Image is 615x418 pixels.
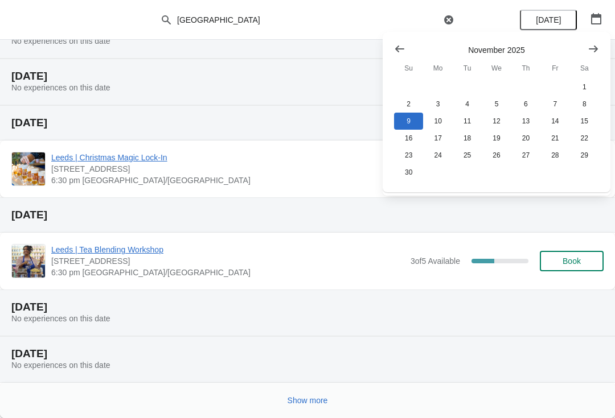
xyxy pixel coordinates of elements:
button: Wednesday November 5 2025 [482,96,511,113]
button: Monday November 17 2025 [423,130,452,147]
button: Sunday November 2 2025 [394,96,423,113]
button: Wednesday November 12 2025 [482,113,511,130]
button: Sunday November 9 2025 [394,113,423,130]
span: No experiences on this date [11,36,110,45]
button: Friday November 21 2025 [540,130,569,147]
h2: [DATE] [11,117,604,129]
button: Thursday November 20 2025 [511,130,540,147]
th: Tuesday [453,58,482,78]
button: Wednesday November 26 2025 [482,147,511,164]
span: Show more [288,396,328,405]
button: Monday November 3 2025 [423,96,452,113]
span: [STREET_ADDRESS] [51,255,405,267]
button: Tuesday November 25 2025 [453,147,482,164]
img: Leeds | Tea Blending Workshop | Unit 42, Queen Victoria St, Victoria Quarter, Leeds, LS1 6BE | 6:... [12,245,45,278]
button: Thursday November 27 2025 [511,147,540,164]
button: Tuesday November 11 2025 [453,113,482,130]
th: Wednesday [482,58,511,78]
button: Sunday November 30 2025 [394,164,423,181]
button: Saturday November 8 2025 [570,96,599,113]
h2: [DATE] [11,301,604,313]
th: Monday [423,58,452,78]
button: Saturday November 15 2025 [570,113,599,130]
button: Friday November 7 2025 [540,96,569,113]
th: Sunday [394,58,423,78]
span: 6:30 pm [GEOGRAPHIC_DATA]/[GEOGRAPHIC_DATA] [51,267,405,278]
button: Monday November 24 2025 [423,147,452,164]
span: [DATE] [536,15,561,24]
span: No experiences on this date [11,314,110,323]
span: No experiences on this date [11,361,110,370]
button: Tuesday November 4 2025 [453,96,482,113]
span: No experiences on this date [11,83,110,92]
button: Show more [283,390,333,411]
button: Sunday November 16 2025 [394,130,423,147]
img: Leeds | Christmas Magic Lock-In | Unit 42, Queen Victoria St, Victoria Quarter, Leeds, LS1 6BE | ... [12,152,45,185]
span: Leeds | Tea Blending Workshop [51,244,405,255]
th: Thursday [511,58,540,78]
input: Search [177,10,441,30]
span: Book [563,256,581,266]
button: [DATE] [520,10,577,30]
button: Thursday November 13 2025 [511,113,540,130]
button: Show next month, December 2025 [583,39,604,59]
button: Clear [443,14,454,26]
button: Saturday November 29 2025 [570,147,599,164]
button: Thursday November 6 2025 [511,96,540,113]
button: Saturday November 1 2025 [570,78,599,96]
button: Tuesday November 18 2025 [453,130,482,147]
span: Leeds | Christmas Magic Lock-In [51,152,405,163]
button: Friday November 14 2025 [540,113,569,130]
span: 3 of 5 Available [411,256,460,266]
h2: [DATE] [11,348,604,359]
h2: [DATE] [11,71,604,82]
span: [STREET_ADDRESS] [51,163,405,175]
button: Book [540,251,604,271]
button: Friday November 28 2025 [540,147,569,164]
button: Show previous month, October 2025 [389,39,410,59]
button: Monday November 10 2025 [423,113,452,130]
span: 6:30 pm [GEOGRAPHIC_DATA]/[GEOGRAPHIC_DATA] [51,175,405,186]
button: Wednesday November 19 2025 [482,130,511,147]
th: Saturday [570,58,599,78]
th: Friday [540,58,569,78]
button: Sunday November 23 2025 [394,147,423,164]
button: Saturday November 22 2025 [570,130,599,147]
h2: [DATE] [11,209,604,221]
